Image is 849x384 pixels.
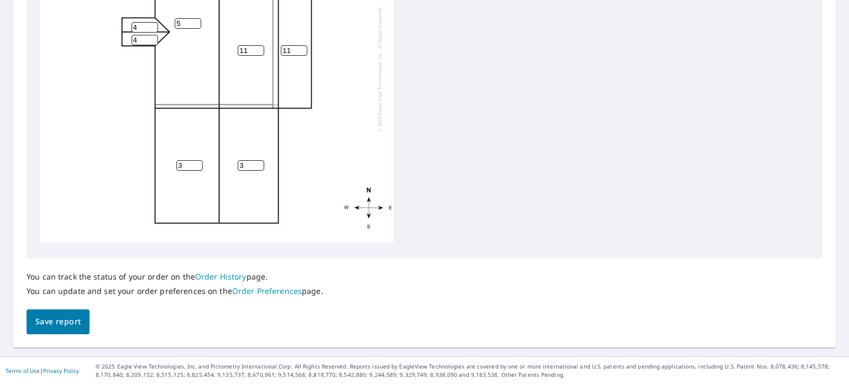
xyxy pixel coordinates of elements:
span: Save report [35,315,81,329]
a: Order Preferences [232,286,302,296]
p: © 2025 Eagle View Technologies, Inc. and Pictometry International Corp. All Rights Reserved. Repo... [96,362,843,379]
a: Privacy Policy [43,367,79,375]
a: Order History [195,271,247,282]
a: Terms of Use [6,367,40,375]
p: | [6,367,79,374]
p: You can update and set your order preferences on the page. [27,286,323,296]
button: Save report [27,309,90,334]
p: You can track the status of your order on the page. [27,272,323,282]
